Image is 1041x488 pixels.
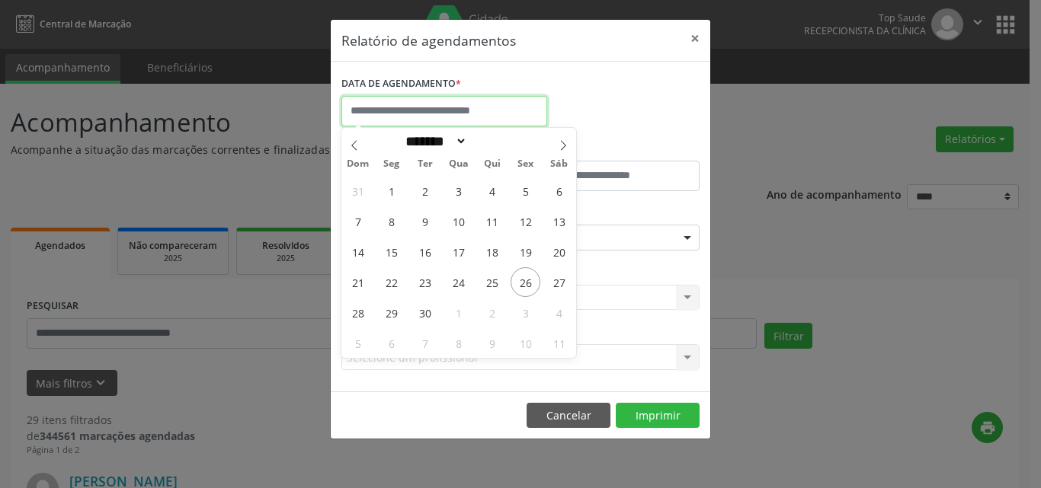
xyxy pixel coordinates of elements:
[544,176,574,206] span: Setembro 6, 2025
[544,237,574,266] span: Setembro 20, 2025
[376,176,406,206] span: Setembro 1, 2025
[543,159,576,169] span: Sáb
[341,72,461,96] label: DATA DE AGENDAMENTO
[408,159,442,169] span: Ter
[400,133,467,149] select: Month
[467,133,517,149] input: Year
[343,298,373,327] span: Setembro 28, 2025
[544,267,574,297] span: Setembro 27, 2025
[477,237,507,266] span: Setembro 18, 2025
[544,328,574,358] span: Outubro 11, 2025
[410,267,440,297] span: Setembro 23, 2025
[509,159,543,169] span: Sex
[511,328,540,358] span: Outubro 10, 2025
[410,237,440,266] span: Setembro 16, 2025
[341,159,375,169] span: Dom
[343,206,373,236] span: Setembro 7, 2025
[410,176,440,206] span: Setembro 2, 2025
[476,159,509,169] span: Qui
[680,20,710,57] button: Close
[444,298,473,327] span: Outubro 1, 2025
[444,267,473,297] span: Setembro 24, 2025
[343,237,373,266] span: Setembro 14, 2025
[477,176,507,206] span: Setembro 4, 2025
[376,328,406,358] span: Outubro 6, 2025
[375,159,408,169] span: Seg
[616,403,700,429] button: Imprimir
[511,206,540,236] span: Setembro 12, 2025
[376,298,406,327] span: Setembro 29, 2025
[444,176,473,206] span: Setembro 3, 2025
[477,298,507,327] span: Outubro 2, 2025
[376,206,406,236] span: Setembro 8, 2025
[343,328,373,358] span: Outubro 5, 2025
[444,206,473,236] span: Setembro 10, 2025
[376,237,406,266] span: Setembro 15, 2025
[477,206,507,236] span: Setembro 11, 2025
[410,328,440,358] span: Outubro 7, 2025
[524,137,700,161] label: ATÉ
[410,206,440,236] span: Setembro 9, 2025
[511,176,540,206] span: Setembro 5, 2025
[527,403,610,429] button: Cancelar
[343,176,373,206] span: Agosto 31, 2025
[376,267,406,297] span: Setembro 22, 2025
[341,30,516,50] h5: Relatório de agendamentos
[544,206,574,236] span: Setembro 13, 2025
[511,267,540,297] span: Setembro 26, 2025
[477,328,507,358] span: Outubro 9, 2025
[544,298,574,327] span: Outubro 4, 2025
[511,237,540,266] span: Setembro 19, 2025
[442,159,476,169] span: Qua
[477,267,507,297] span: Setembro 25, 2025
[511,298,540,327] span: Outubro 3, 2025
[343,267,373,297] span: Setembro 21, 2025
[444,237,473,266] span: Setembro 17, 2025
[410,298,440,327] span: Setembro 30, 2025
[444,328,473,358] span: Outubro 8, 2025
